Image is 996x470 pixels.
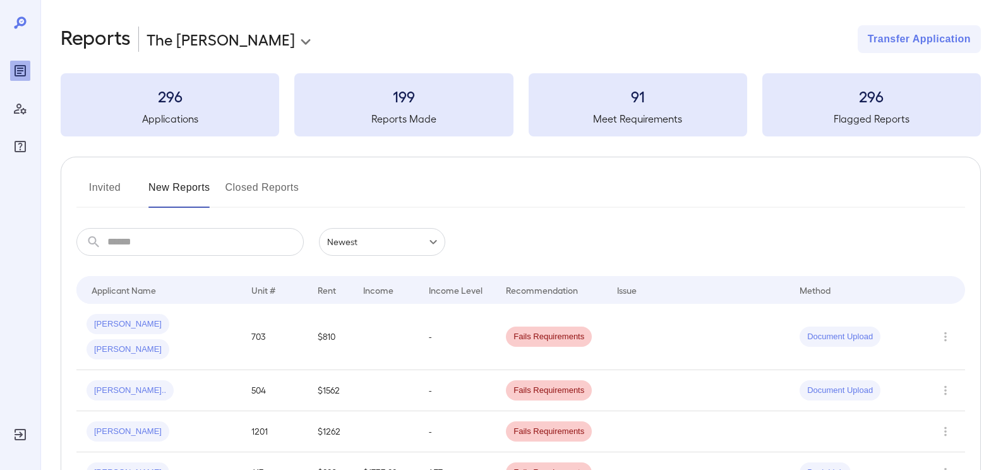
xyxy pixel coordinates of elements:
[935,327,956,347] button: Row Actions
[294,111,513,126] h5: Reports Made
[87,318,169,330] span: [PERSON_NAME]
[251,282,275,298] div: Unit #
[10,99,30,119] div: Manage Users
[506,282,578,298] div: Recommendation
[241,370,307,411] td: 504
[800,385,880,397] span: Document Upload
[294,86,513,106] h3: 199
[308,304,353,370] td: $810
[241,411,307,452] td: 1201
[529,86,747,106] h3: 91
[308,370,353,411] td: $1562
[762,86,981,106] h3: 296
[61,25,131,53] h2: Reports
[76,178,133,208] button: Invited
[61,111,279,126] h5: Applications
[800,331,880,343] span: Document Upload
[617,282,637,298] div: Issue
[419,304,496,370] td: -
[363,282,393,298] div: Income
[87,385,174,397] span: [PERSON_NAME]..
[506,426,592,438] span: Fails Requirements
[935,380,956,401] button: Row Actions
[10,61,30,81] div: Reports
[92,282,156,298] div: Applicant Name
[61,86,279,106] h3: 296
[529,111,747,126] h5: Meet Requirements
[506,331,592,343] span: Fails Requirements
[419,411,496,452] td: -
[148,178,210,208] button: New Reports
[319,228,445,256] div: Newest
[762,111,981,126] h5: Flagged Reports
[506,385,592,397] span: Fails Requirements
[225,178,299,208] button: Closed Reports
[318,282,338,298] div: Rent
[800,282,831,298] div: Method
[61,73,981,136] summary: 296Applications199Reports Made91Meet Requirements296Flagged Reports
[10,425,30,445] div: Log Out
[87,344,169,356] span: [PERSON_NAME]
[87,426,169,438] span: [PERSON_NAME]
[241,304,307,370] td: 703
[308,411,353,452] td: $1262
[429,282,483,298] div: Income Level
[147,29,295,49] p: The [PERSON_NAME]
[935,421,956,442] button: Row Actions
[858,25,981,53] button: Transfer Application
[419,370,496,411] td: -
[10,136,30,157] div: FAQ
